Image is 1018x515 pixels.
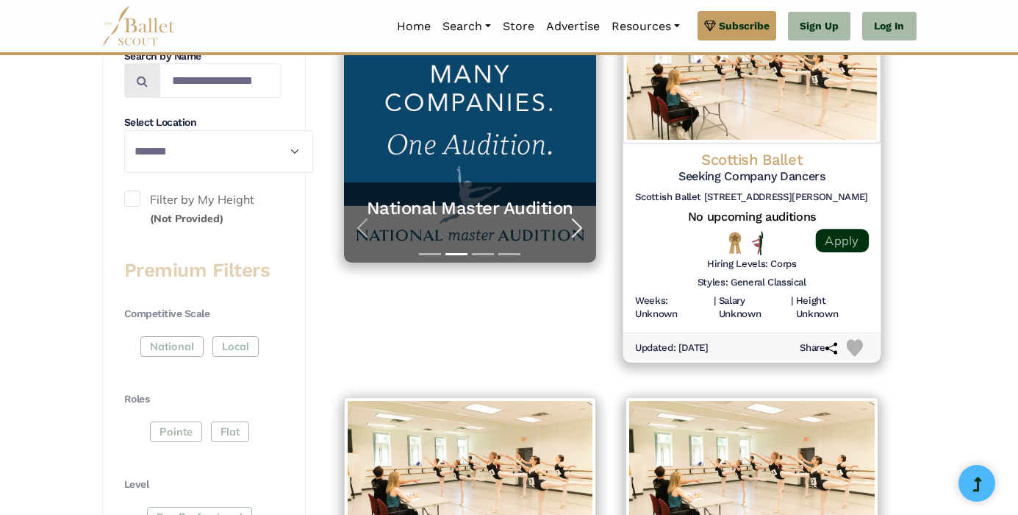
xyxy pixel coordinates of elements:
[498,246,520,263] button: Slide 4
[704,18,716,34] img: gem.svg
[124,392,282,407] h4: Roles
[714,296,716,321] h6: |
[124,307,282,322] h4: Competitive Scale
[788,12,850,41] a: Sign Up
[635,191,869,203] h6: Scottish Ballet [STREET_ADDRESS][PERSON_NAME]
[725,231,745,255] img: National
[391,11,437,42] a: Home
[124,477,282,492] h4: Level
[124,258,282,283] h3: Premium Filters
[846,340,863,357] img: Heart
[707,258,797,271] h6: Hiring Levels: Corps
[635,341,709,354] h6: Updated: [DATE]
[159,63,282,98] input: Search by names...
[150,212,223,225] small: (Not Provided)
[635,169,869,185] h5: Seeking Company Dancers
[124,116,282,130] h4: Select Location
[472,246,494,263] button: Slide 3
[419,246,441,263] button: Slide 1
[635,296,711,321] h6: Weeks: Unknown
[437,11,497,42] a: Search
[445,246,467,263] button: Slide 2
[752,231,763,255] img: All
[698,11,776,40] a: Subscribe
[791,296,793,321] h6: |
[719,18,770,34] span: Subscribe
[497,11,540,42] a: Store
[635,149,869,169] h4: Scottish Ballet
[635,210,869,225] h5: No upcoming auditions
[698,277,806,289] h6: Styles: General Classical
[606,11,686,42] a: Resources
[359,197,582,220] a: National Master Audition
[124,49,282,64] h4: Search by Name
[800,341,837,354] h6: Share
[124,191,282,228] label: Filter by My Height
[719,296,788,321] h6: Salary Unknown
[815,229,868,252] a: Apply
[796,296,869,321] h6: Height Unknown
[862,12,916,41] a: Log In
[540,11,606,42] a: Advertise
